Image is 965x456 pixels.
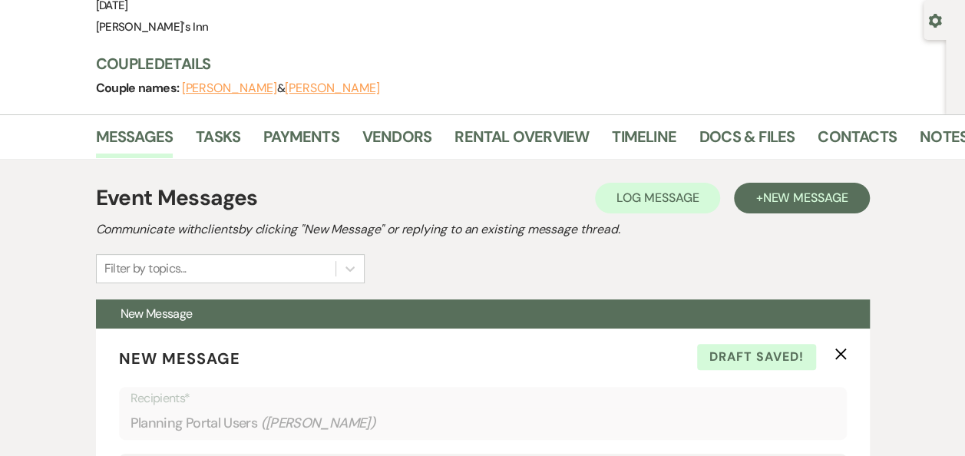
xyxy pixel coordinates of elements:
[697,344,816,370] span: Draft saved!
[96,19,209,35] span: [PERSON_NAME]'s Inn
[119,349,240,368] span: New Message
[260,413,375,434] span: ( [PERSON_NAME] )
[96,80,182,96] span: Couple names:
[699,124,795,158] a: Docs & Files
[182,81,380,96] span: &
[131,408,835,438] div: Planning Portal Users
[818,124,897,158] a: Contacts
[285,82,380,94] button: [PERSON_NAME]
[96,124,174,158] a: Messages
[96,182,258,214] h1: Event Messages
[121,306,193,322] span: New Message
[362,124,431,158] a: Vendors
[182,82,277,94] button: [PERSON_NAME]
[104,259,187,278] div: Filter by topics...
[131,388,835,408] p: Recipients*
[734,183,869,213] button: +New Message
[762,190,848,206] span: New Message
[612,124,676,158] a: Timeline
[616,190,699,206] span: Log Message
[96,220,870,239] h2: Communicate with clients by clicking "New Message" or replying to an existing message thread.
[928,12,942,27] button: Open lead details
[263,124,339,158] a: Payments
[196,124,240,158] a: Tasks
[454,124,589,158] a: Rental Overview
[595,183,720,213] button: Log Message
[96,53,931,74] h3: Couple Details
